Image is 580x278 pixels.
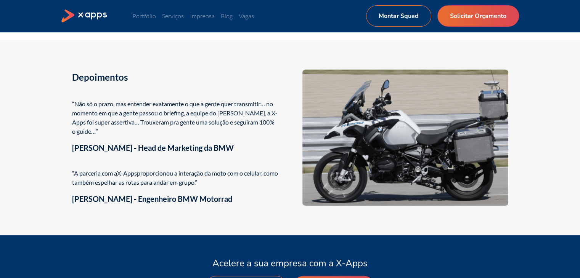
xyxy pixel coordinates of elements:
[72,193,278,205] h3: [PERSON_NAME] - Engenheiro BMW Motorrad
[239,12,254,20] a: Vagas
[72,142,278,153] h3: [PERSON_NAME] - Head de Marketing da BMW
[72,169,278,187] p: “A parceria com a proporcionou a interação da moto com o celular, como também espelhar as rotas p...
[72,64,278,211] div: “Não só o prazo, mas entender exatamente o que a gente quer transmitir… no momento em que a gente...
[117,169,137,177] a: X-Apps
[132,12,156,20] a: Portfólio
[190,12,215,20] a: Imprensa
[366,5,431,27] a: Montar Squad
[221,12,233,20] a: Blog
[302,69,508,206] img: Moto da BMW parada em pista
[437,5,519,27] a: Solicitar Orçamento
[61,258,519,268] h4: Acelere a sua empresa com a X-Apps
[162,12,184,20] a: Serviços
[72,70,278,84] h2: Depoimentos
